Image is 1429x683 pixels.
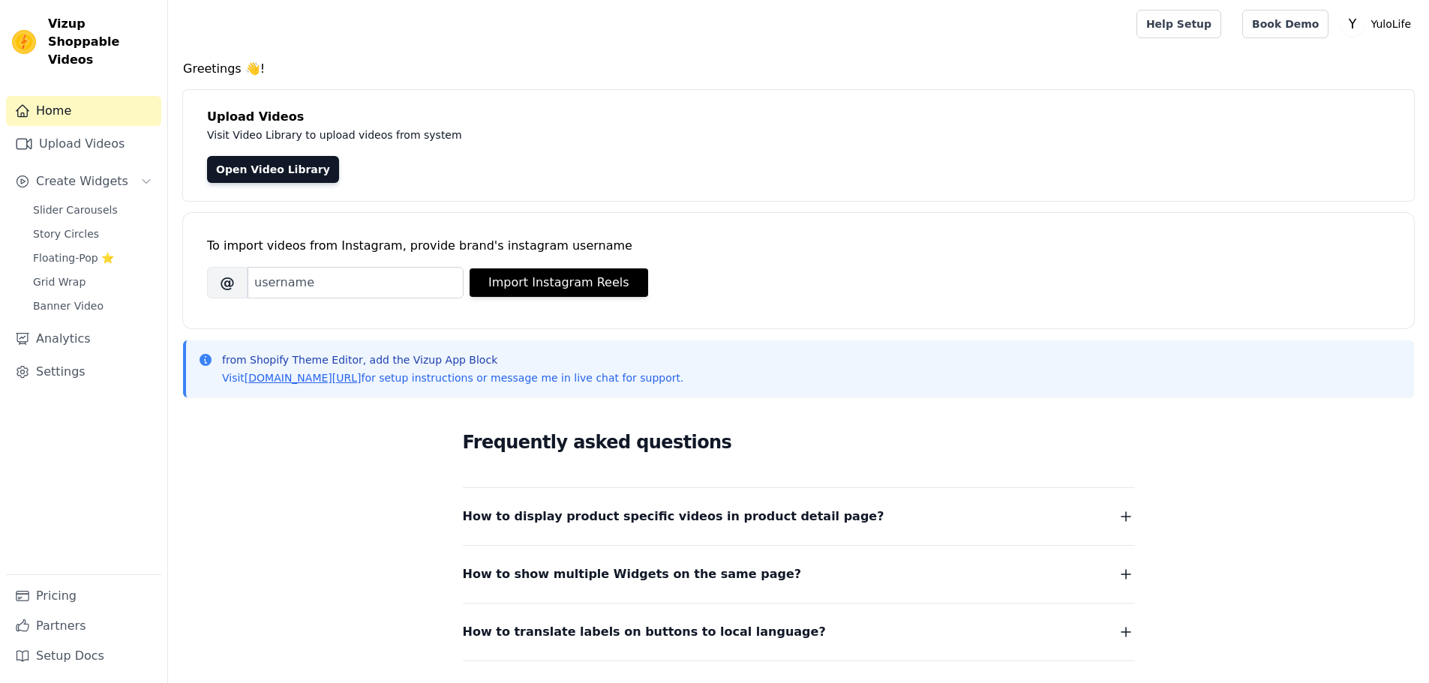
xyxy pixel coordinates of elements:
[6,166,161,196] button: Create Widgets
[48,15,155,69] span: Vizup Shoppable Videos
[207,126,879,144] p: Visit Video Library to upload videos from system
[207,237,1390,255] div: To import videos from Instagram, provide brand's instagram username
[183,60,1414,78] h4: Greetings 👋!
[1364,10,1417,37] p: YuloLife
[6,324,161,354] a: Analytics
[463,506,884,527] span: How to display product specific videos in product detail page?
[24,271,161,292] a: Grid Wrap
[248,267,464,298] input: username
[6,641,161,671] a: Setup Docs
[6,129,161,159] a: Upload Videos
[6,611,161,641] a: Partners
[33,226,99,241] span: Story Circles
[222,370,683,385] p: Visit for setup instructions or message me in live chat for support.
[24,223,161,244] a: Story Circles
[463,427,1135,457] h2: Frequently asked questions
[1340,10,1417,37] button: Y YuloLife
[24,247,161,268] a: Floating-Pop ⭐
[33,202,118,217] span: Slider Carousels
[24,295,161,316] a: Banner Video
[6,357,161,387] a: Settings
[463,622,1135,643] button: How to translate labels on buttons to local language?
[6,96,161,126] a: Home
[463,506,1135,527] button: How to display product specific videos in product detail page?
[33,250,114,265] span: Floating-Pop ⭐
[12,30,36,54] img: Vizup
[33,274,86,289] span: Grid Wrap
[463,564,1135,585] button: How to show multiple Widgets on the same page?
[222,352,683,367] p: from Shopify Theme Editor, add the Vizup App Block
[207,156,339,183] a: Open Video Library
[6,581,161,611] a: Pricing
[245,372,362,384] a: [DOMAIN_NAME][URL]
[1348,16,1357,31] text: Y
[33,298,104,313] span: Banner Video
[1242,10,1328,38] a: Book Demo
[207,108,1390,126] h4: Upload Videos
[463,622,826,643] span: How to translate labels on buttons to local language?
[463,564,802,585] span: How to show multiple Widgets on the same page?
[24,199,161,220] a: Slider Carousels
[36,172,128,190] span: Create Widgets
[207,267,248,298] span: @
[470,268,648,297] button: Import Instagram Reels
[1136,10,1221,38] a: Help Setup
